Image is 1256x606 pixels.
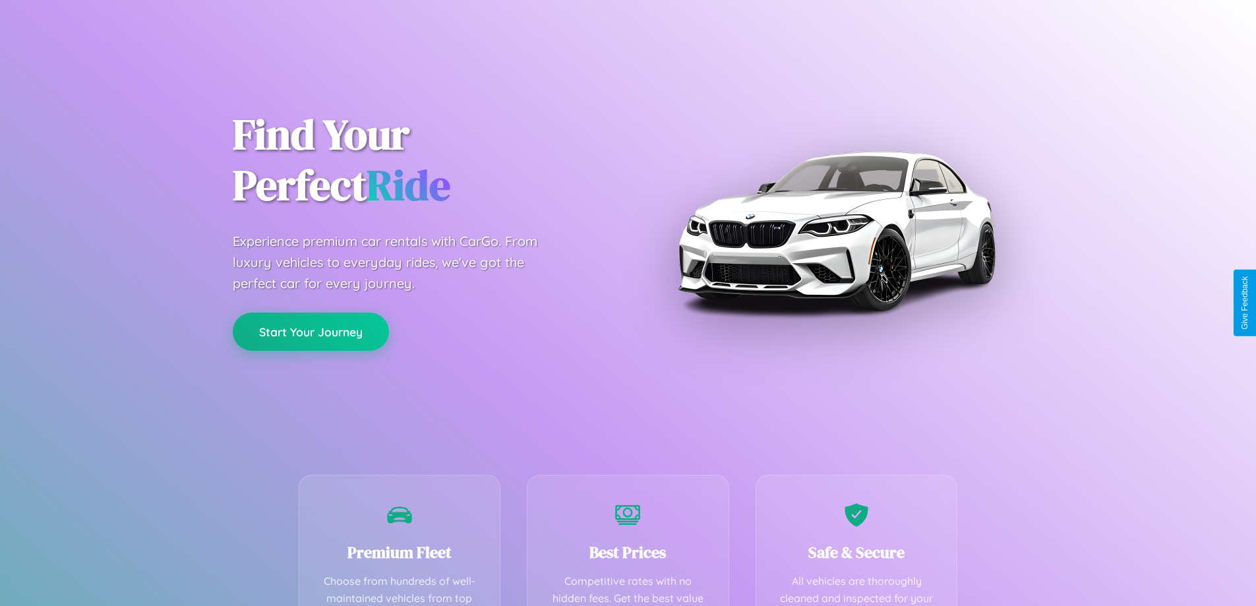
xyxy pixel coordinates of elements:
h1: Find Your Perfect [233,109,609,211]
h3: Safe & Secure [776,541,938,563]
p: Experience premium car rentals with CarGo. From luxury vehicles to everyday rides, we've got the ... [233,231,562,294]
span: Ride [367,156,450,214]
img: Premium BMW car rental vehicle [671,66,1001,396]
div: Give Feedback [1240,276,1249,330]
h3: Premium Fleet [319,541,481,563]
button: Start Your Journey [233,313,389,351]
h3: Best Prices [547,541,709,563]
